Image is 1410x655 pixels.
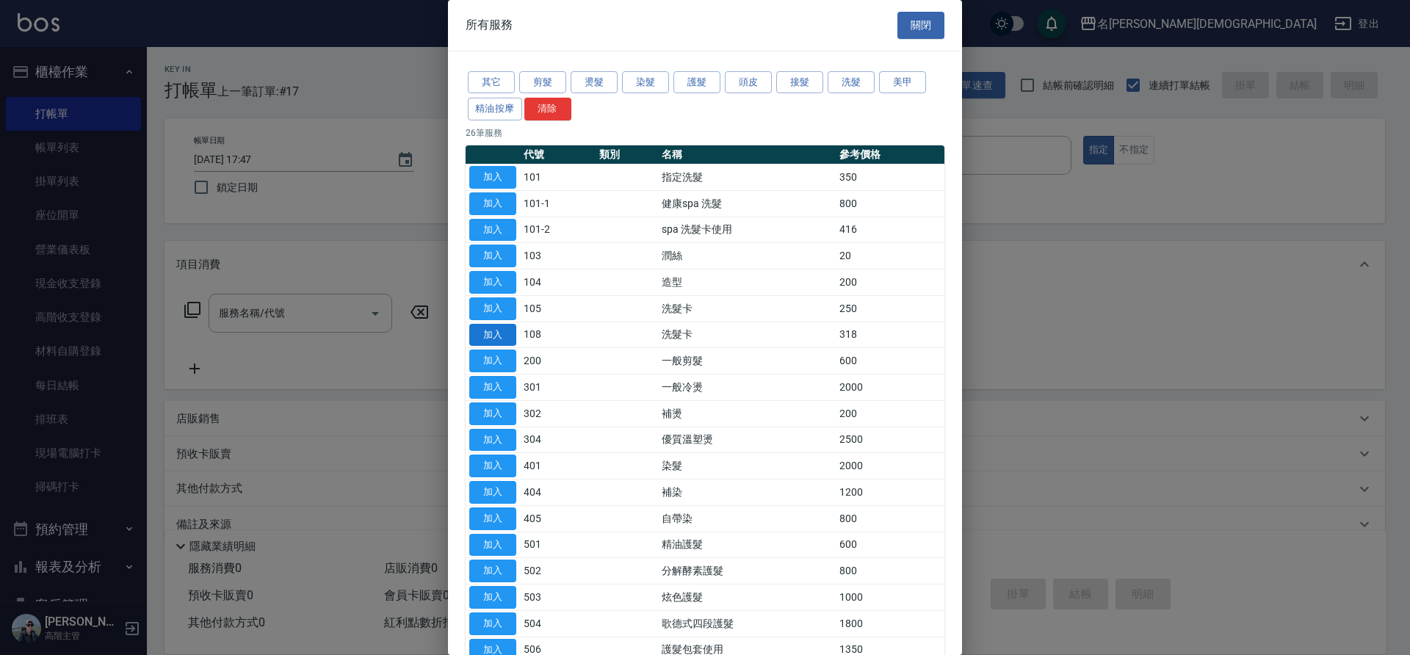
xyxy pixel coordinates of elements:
button: 染髮 [622,71,669,94]
button: 加入 [469,560,516,582]
td: 精油護髮 [658,532,836,558]
button: 加入 [469,324,516,347]
td: 404 [520,480,596,506]
td: 1200 [836,480,944,506]
td: 350 [836,164,944,191]
td: 潤絲 [658,243,836,269]
td: 600 [836,532,944,558]
button: 加入 [469,219,516,242]
td: 健康spa 洗髮 [658,190,836,217]
td: 600 [836,348,944,374]
button: 加入 [469,402,516,425]
td: 101-2 [520,217,596,243]
button: 加入 [469,245,516,267]
td: 洗髮卡 [658,295,836,322]
td: 分解酵素護髮 [658,558,836,585]
td: 1800 [836,610,944,637]
td: 501 [520,532,596,558]
td: 800 [836,558,944,585]
button: 頭皮 [725,71,772,94]
button: 清除 [524,98,571,120]
button: 加入 [469,612,516,635]
td: 800 [836,505,944,532]
td: 104 [520,269,596,296]
td: 250 [836,295,944,322]
button: 加入 [469,166,516,189]
button: 其它 [468,71,515,94]
td: 101-1 [520,190,596,217]
td: 炫色護髮 [658,585,836,611]
td: 一般冷燙 [658,374,836,401]
td: 補燙 [658,400,836,427]
td: 一般剪髮 [658,348,836,374]
p: 26 筆服務 [466,126,944,140]
th: 參考價格 [836,145,944,164]
td: 502 [520,558,596,585]
button: 加入 [469,481,516,504]
td: 200 [836,400,944,427]
button: 加入 [469,586,516,609]
td: 504 [520,610,596,637]
button: 加入 [469,271,516,294]
td: 800 [836,190,944,217]
td: 405 [520,505,596,532]
td: 1000 [836,585,944,611]
td: 補染 [658,480,836,506]
th: 名稱 [658,145,836,164]
td: 416 [836,217,944,243]
button: 美甲 [879,71,926,94]
td: 105 [520,295,596,322]
th: 代號 [520,145,596,164]
td: 2500 [836,427,944,453]
td: 401 [520,453,596,480]
span: 所有服務 [466,18,513,32]
td: 108 [520,322,596,348]
td: 洗髮卡 [658,322,836,348]
th: 類別 [596,145,658,164]
td: 造型 [658,269,836,296]
td: 101 [520,164,596,191]
td: 318 [836,322,944,348]
button: 加入 [469,376,516,399]
button: 加入 [469,534,516,557]
button: 加入 [469,429,516,452]
td: 優質溫塑燙 [658,427,836,453]
button: 燙髮 [571,71,618,94]
td: 2000 [836,374,944,401]
td: 302 [520,400,596,427]
td: 301 [520,374,596,401]
td: 自帶染 [658,505,836,532]
td: 103 [520,243,596,269]
td: 歌德式四段護髮 [658,610,836,637]
td: 2000 [836,453,944,480]
button: 洗髮 [828,71,875,94]
button: 接髮 [776,71,823,94]
td: 20 [836,243,944,269]
td: 染髮 [658,453,836,480]
button: 加入 [469,455,516,477]
td: spa 洗髮卡使用 [658,217,836,243]
td: 指定洗髮 [658,164,836,191]
button: 加入 [469,350,516,372]
button: 精油按摩 [468,98,522,120]
button: 加入 [469,297,516,320]
button: 剪髮 [519,71,566,94]
button: 護髮 [673,71,720,94]
button: 加入 [469,192,516,215]
td: 304 [520,427,596,453]
button: 加入 [469,507,516,530]
td: 503 [520,585,596,611]
td: 200 [520,348,596,374]
td: 200 [836,269,944,296]
button: 關閉 [897,12,944,39]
